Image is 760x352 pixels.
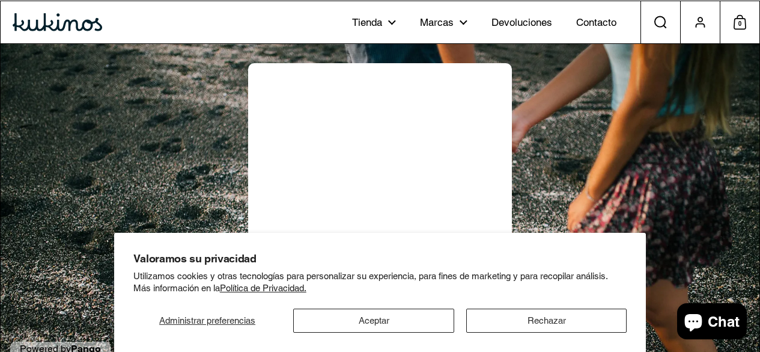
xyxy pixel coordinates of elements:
span: Administrar preferencias [159,315,255,326]
button: Administrar preferencias [133,309,282,333]
span: Contacto [576,16,616,29]
span: Tienda [352,16,382,29]
span: Devoluciones [491,16,552,29]
button: Aceptar [293,309,454,333]
a: Tienda [340,5,408,39]
inbox-online-store-chat: Chat de la tienda online Shopify [673,303,750,342]
a: Política de Privacidad. [220,283,306,293]
span: Marcas [420,16,454,29]
a: Devoluciones [479,5,564,39]
a: Marcas [408,5,479,39]
span: 0 [734,16,746,32]
button: Rechazar [466,309,627,333]
p: Utilizamos cookies y otras tecnologías para personalizar su experiencia, para fines de marketing ... [133,270,627,294]
h2: Valoramos su privacidad [133,252,627,265]
a: Contacto [564,5,628,39]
